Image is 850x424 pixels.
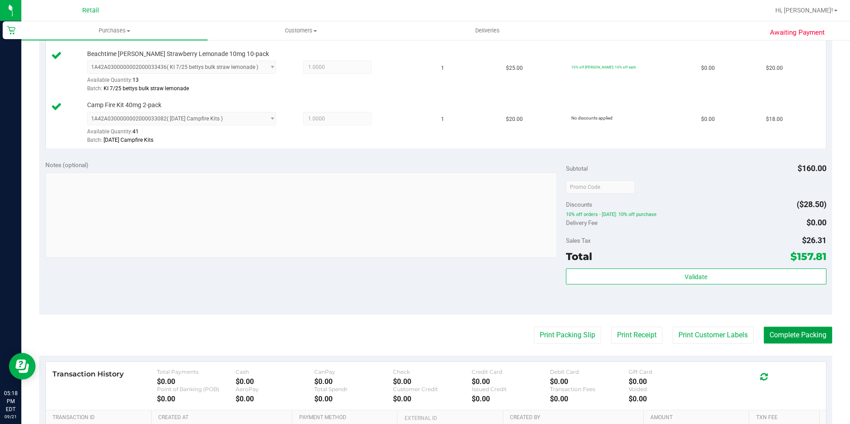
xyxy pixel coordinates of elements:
[393,395,472,403] div: $0.00
[701,115,715,124] span: $0.00
[798,164,826,173] span: $160.00
[87,85,102,92] span: Batch:
[802,236,826,245] span: $26.31
[157,368,236,375] div: Total Payments
[806,218,826,227] span: $0.00
[472,395,550,403] div: $0.00
[534,327,601,344] button: Print Packing Slip
[132,77,139,83] span: 13
[87,137,102,143] span: Batch:
[566,237,591,244] span: Sales Tax
[87,101,161,109] span: Camp Fire Kit 40mg 2-pack
[673,327,754,344] button: Print Customer Labels
[566,180,635,194] input: Promo Code
[472,368,550,375] div: Credit Card
[701,64,715,72] span: $0.00
[393,377,472,386] div: $0.00
[764,327,832,344] button: Complete Packing
[314,395,393,403] div: $0.00
[82,7,99,14] span: Retail
[314,368,393,375] div: CanPay
[766,115,783,124] span: $18.00
[393,386,472,392] div: Customer Credit
[394,21,581,40] a: Deliveries
[208,27,393,35] span: Customers
[472,386,550,392] div: Issued Credit
[104,137,153,143] span: [DATE] Campfire Kits
[236,395,314,403] div: $0.00
[157,386,236,392] div: Point of Banking (POB)
[566,196,592,212] span: Discounts
[571,65,636,69] span: 10% off [PERSON_NAME]: 10% off each
[571,116,613,120] span: No discounts applied
[21,21,208,40] a: Purchases
[506,115,523,124] span: $20.00
[629,377,707,386] div: $0.00
[472,377,550,386] div: $0.00
[790,250,826,263] span: $157.81
[441,64,444,72] span: 1
[441,115,444,124] span: 1
[766,64,783,72] span: $20.00
[52,414,148,421] a: Transaction ID
[87,50,269,58] span: Beachtime [PERSON_NAME] Strawberry Lemonade 10mg 10-pack
[566,219,597,226] span: Delivery Fee
[756,414,816,421] a: Txn Fee
[21,27,208,35] span: Purchases
[650,414,746,421] a: Amount
[550,395,629,403] div: $0.00
[45,161,88,168] span: Notes (optional)
[566,165,588,172] span: Subtotal
[236,386,314,392] div: AeroPay
[393,368,472,375] div: Check
[797,200,826,209] span: ($28.50)
[132,128,139,135] span: 41
[566,250,592,263] span: Total
[510,414,640,421] a: Created By
[566,268,826,284] button: Validate
[208,21,394,40] a: Customers
[299,414,394,421] a: Payment Method
[158,414,289,421] a: Created At
[550,386,629,392] div: Transaction Fees
[314,386,393,392] div: Total Spendr
[550,368,629,375] div: Debit Card
[611,327,662,344] button: Print Receipt
[236,377,314,386] div: $0.00
[9,353,36,380] iframe: Resource center
[87,74,286,91] div: Available Quantity:
[463,27,512,35] span: Deliveries
[104,85,189,92] span: KI 7/25 bettys bulk straw lemonade
[314,377,393,386] div: $0.00
[4,413,17,420] p: 09/21
[7,26,16,35] inline-svg: Retail
[566,211,826,217] span: 10% off orders - [DATE]: 10% off purchase
[629,386,707,392] div: Voided
[157,377,236,386] div: $0.00
[685,273,707,280] span: Validate
[629,395,707,403] div: $0.00
[770,28,825,38] span: Awaiting Payment
[236,368,314,375] div: Cash
[157,395,236,403] div: $0.00
[775,7,833,14] span: Hi, [PERSON_NAME]!
[629,368,707,375] div: Gift Card
[87,125,286,143] div: Available Quantity:
[4,389,17,413] p: 05:18 PM EDT
[550,377,629,386] div: $0.00
[506,64,523,72] span: $25.00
